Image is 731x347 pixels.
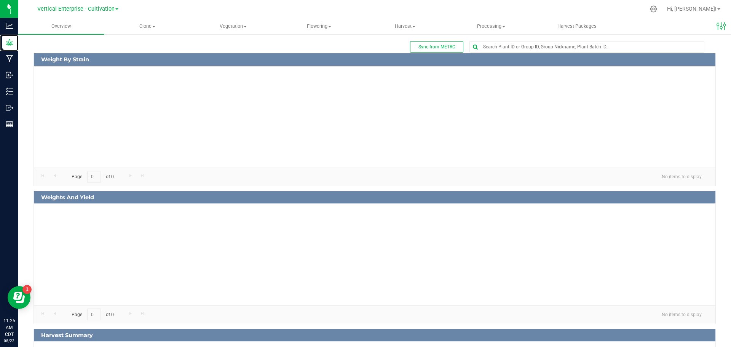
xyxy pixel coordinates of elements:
inline-svg: Grow [6,38,13,46]
span: Page of 0 [65,171,120,183]
span: Sync from METRC [418,44,455,50]
div: Manage settings [649,5,658,13]
button: Sync from METRC [410,41,463,53]
span: Clone [105,23,190,30]
inline-svg: Inventory [6,88,13,95]
span: No items to display [656,309,708,320]
input: Search Plant ID or Group ID, Group Nickname, Plant Batch ID... [470,42,704,52]
span: Hi, [PERSON_NAME]! [667,6,717,12]
p: 11:25 AM CDT [3,317,15,338]
span: Vegetation [191,23,276,30]
span: Harvest Packages [547,23,607,30]
a: Flowering [276,18,362,34]
span: Weights and Yield [39,191,96,203]
inline-svg: Manufacturing [6,55,13,62]
inline-svg: Reports [6,120,13,128]
a: Processing [448,18,534,34]
a: Clone [104,18,190,34]
inline-svg: Inbound [6,71,13,79]
a: Harvest Packages [534,18,620,34]
inline-svg: Analytics [6,22,13,30]
inline-svg: Outbound [6,104,13,112]
span: Weight By Strain [39,53,91,65]
span: Harvest Summary [39,329,95,341]
p: 08/22 [3,338,15,344]
span: Overview [41,23,81,30]
iframe: Resource center [8,286,30,309]
iframe: Resource center unread badge [22,285,32,294]
a: Vegetation [190,18,276,34]
span: No items to display [656,171,708,182]
span: Flowering [276,23,362,30]
a: Harvest [362,18,448,34]
a: Overview [18,18,104,34]
span: Page of 0 [65,309,120,320]
span: Processing [448,23,534,30]
span: Vertical Enterprise - Cultivation [37,6,115,12]
span: Harvest [362,23,448,30]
